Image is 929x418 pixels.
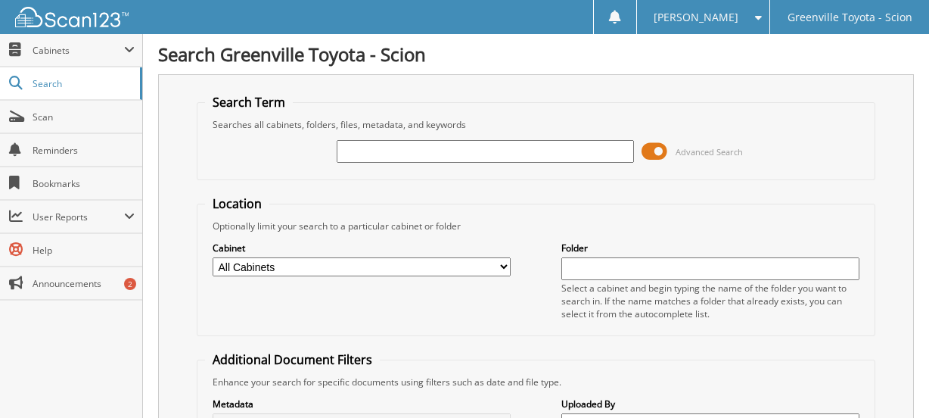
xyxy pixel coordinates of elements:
label: Cabinet [213,242,511,254]
span: Advanced Search [676,146,743,158]
legend: Additional Document Filters [205,351,380,368]
span: Reminders [33,144,135,157]
legend: Search Term [205,94,293,111]
span: Cabinets [33,44,124,57]
label: Metadata [213,398,511,410]
span: Greenville Toyota - Scion [788,13,912,22]
h1: Search Greenville Toyota - Scion [158,42,914,67]
span: User Reports [33,211,124,223]
span: [PERSON_NAME] [654,13,738,22]
legend: Location [205,195,269,212]
div: Optionally limit your search to a particular cabinet or folder [205,220,867,232]
div: Searches all cabinets, folders, files, metadata, and keywords [205,118,867,131]
span: Help [33,244,135,257]
span: Announcements [33,277,135,290]
div: Enhance your search for specific documents using filters such as date and file type. [205,376,867,388]
div: 2 [124,278,136,290]
span: Search [33,77,132,90]
div: Select a cabinet and begin typing the name of the folder you want to search in. If the name match... [561,282,859,320]
span: Bookmarks [33,177,135,190]
label: Folder [561,242,859,254]
span: Scan [33,111,135,123]
iframe: Chat Widget [853,345,929,418]
label: Uploaded By [561,398,859,410]
img: scan123-logo-white.svg [15,7,129,27]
